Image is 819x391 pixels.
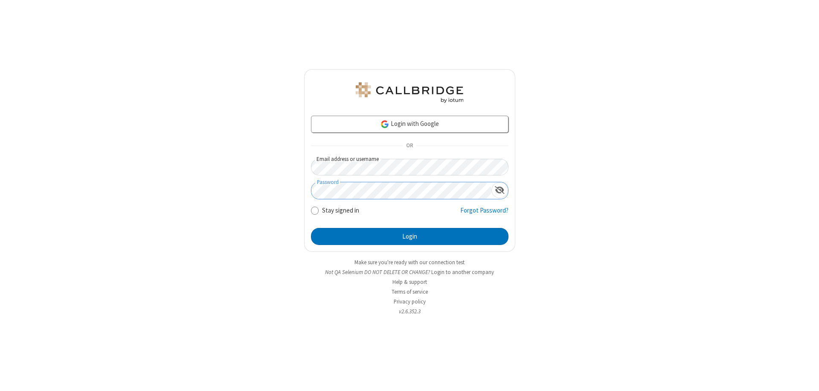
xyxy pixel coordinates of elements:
button: Login [311,228,508,245]
span: OR [403,140,416,152]
a: Make sure you're ready with our connection test [354,259,465,266]
input: Password [311,182,491,199]
a: Terms of service [392,288,428,295]
img: google-icon.png [380,120,389,129]
a: Login with Google [311,116,508,133]
a: Help & support [392,278,427,286]
label: Stay signed in [322,206,359,216]
button: Login to another company [431,268,494,276]
a: Privacy policy [394,298,426,305]
div: Show password [491,182,508,198]
li: v2.6.352.3 [304,307,515,315]
img: QA Selenium DO NOT DELETE OR CHANGE [354,82,465,103]
a: Forgot Password? [460,206,508,222]
input: Email address or username [311,159,508,175]
li: Not QA Selenium DO NOT DELETE OR CHANGE? [304,268,515,276]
